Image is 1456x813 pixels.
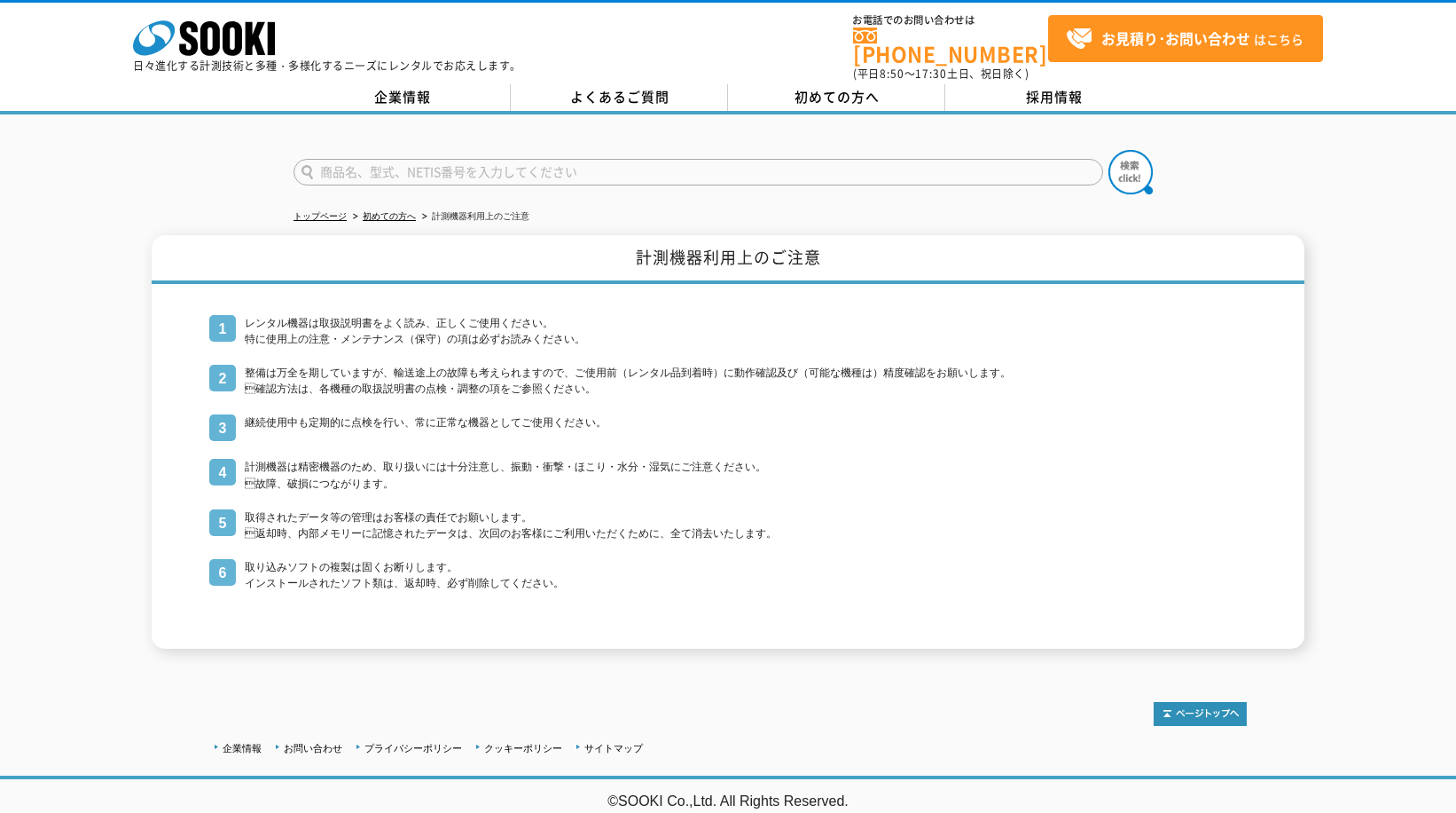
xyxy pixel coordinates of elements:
[880,66,904,82] span: 8:50
[209,459,1247,491] li: 計測機器は精密機器のため、取り扱いには十分注意し、振動・衝撃・ほこり・水分・湿気にご注意ください。 故障、破損につながります。
[363,211,416,221] a: 初めての方へ
[209,559,1247,591] li: 取り込みソフトの複製は固くお断りします。 インストールされたソフト類は、返却時、必ず削除してください。
[294,84,511,111] a: 企業情報
[294,159,1103,185] input: 商品名、型式、NETIS番号を入力してください
[484,743,562,754] a: クッキーポリシー
[223,743,262,754] a: 企業情報
[853,15,1048,26] span: お電話でのお問い合わせは
[915,66,947,82] span: 17:30
[209,365,1247,397] li: 整備は万全を期していますが、輸送途上の故障も考えられますので、ご使用前（レンタル品到着時）に動作確認及び（可能な機種は）精度確認をお願いします。 確認方法は、各機種の取扱説明書の点検・調整の項...
[584,743,643,754] a: サイトマップ
[853,28,1048,64] a: [PHONE_NUMBER]
[1048,15,1323,62] a: お見積り･お問い合わせはこちら
[294,211,347,221] a: トップページ
[795,87,880,107] span: 初めての方へ
[364,743,462,754] a: プライバシーポリシー
[152,235,1304,284] h1: 計測機器利用上のご注意
[511,84,728,111] a: よくあるご質問
[419,208,529,226] li: 計測機器利用上のご注意
[284,743,342,754] a: お問い合わせ
[209,509,1247,541] li: 取得されたデータ等の管理はお客様の責任でお願いします。 返却時、内部メモリーに記憶されたデータは、次回のお客様にご利用いただくために、全て消去いたします。
[209,414,1247,441] li: 継続使用中も定期的に点検を行い、常に正常な機器としてご使用ください。
[1154,702,1247,726] img: トップページへ
[853,66,1029,82] span: (平日 ～ 土日、祝日除く)
[1108,150,1153,194] img: btn_search.png
[1066,26,1303,52] span: はこちら
[728,84,945,111] a: 初めての方へ
[209,315,1247,347] li: レンタル機器は取扱説明書をよく読み、正しくご使用ください。 特に使用上の注意・メンテナンス（保守）の項は必ずお読みください。
[1101,28,1250,49] strong: お見積り･お問い合わせ
[133,60,521,71] p: 日々進化する計測技術と多種・多様化するニーズにレンタルでお応えします。
[945,84,1162,111] a: 採用情報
